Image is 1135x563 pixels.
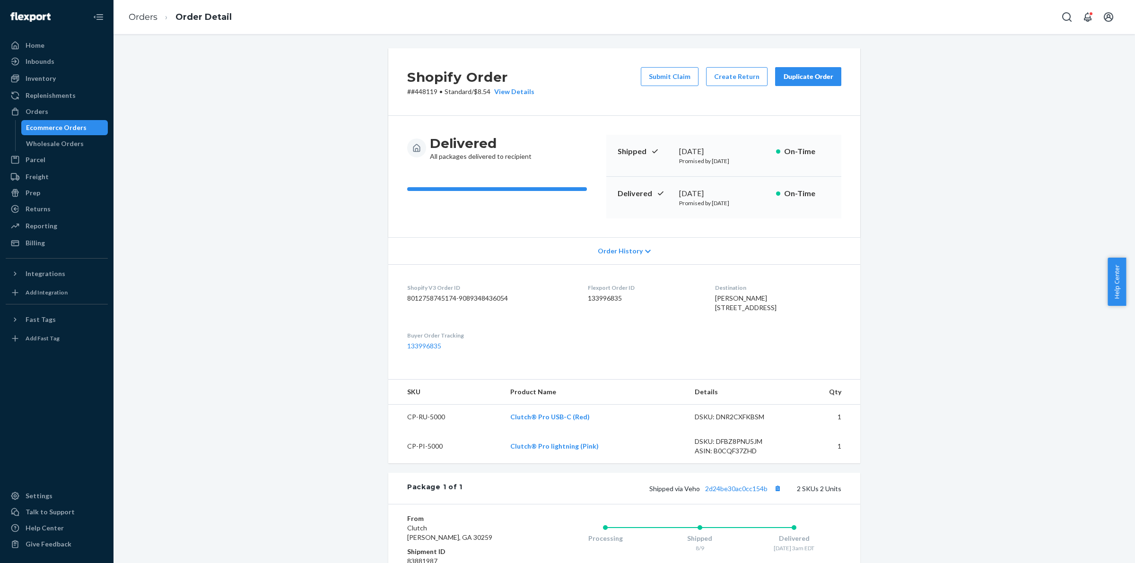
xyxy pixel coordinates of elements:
div: 8/9 [653,544,747,552]
td: 1 [791,405,860,430]
div: Add Integration [26,288,68,296]
div: Integrations [26,269,65,278]
div: Add Fast Tag [26,334,60,342]
div: Help Center [26,523,64,533]
th: Qty [791,380,860,405]
div: Settings [26,491,52,501]
th: SKU [388,380,503,405]
div: Reporting [26,221,57,231]
button: Fast Tags [6,312,108,327]
a: Clutch® Pro lightning (Pink) [510,442,599,450]
span: Standard [445,87,471,95]
p: Promised by [DATE] [679,199,768,207]
div: Parcel [26,155,45,165]
div: ASIN: B0CQF37ZHD [695,446,784,456]
button: Integrations [6,266,108,281]
a: Clutch® Pro USB-C (Red) [510,413,590,421]
a: Orders [6,104,108,119]
a: Help Center [6,520,108,536]
div: Fast Tags [26,315,56,324]
dd: 8012758745174-9089348436054 [407,294,573,303]
button: Open account menu [1099,8,1118,26]
a: Inventory [6,71,108,86]
div: [DATE] [679,188,768,199]
a: Replenishments [6,88,108,103]
a: Order Detail [175,12,232,22]
td: CP-RU-5000 [388,405,503,430]
p: Promised by [DATE] [679,157,768,165]
a: Add Fast Tag [6,331,108,346]
button: Help Center [1108,258,1126,306]
a: Wholesale Orders [21,136,108,151]
h3: Delivered [430,135,532,152]
span: • [439,87,443,95]
div: Prep [26,188,40,198]
img: Flexport logo [10,12,51,22]
a: Settings [6,488,108,503]
div: Shipped [653,534,747,543]
div: DSKU: DFBZ8PNU5JM [695,437,784,446]
a: Home [6,38,108,53]
button: Create Return [706,67,768,86]
button: View Details [490,87,534,96]
td: 1 [791,429,860,463]
div: Inbounds [26,57,54,66]
p: # #448119 / $8.54 [407,87,534,96]
div: Returns [26,204,51,214]
dt: Shipment ID [407,547,520,556]
div: [DATE] 3am EDT [747,544,841,552]
p: Shipped [618,146,672,157]
div: Inventory [26,74,56,83]
th: Details [687,380,791,405]
dd: 133996835 [588,294,699,303]
div: Freight [26,172,49,182]
button: Submit Claim [641,67,698,86]
div: Replenishments [26,91,76,100]
div: DSKU: DNR2CXFKBSM [695,412,784,422]
button: Open Search Box [1057,8,1076,26]
div: Home [26,41,44,50]
a: 133996835 [407,342,441,350]
a: Inbounds [6,54,108,69]
dt: Destination [715,284,841,292]
button: Copy tracking number [771,482,784,494]
dt: From [407,514,520,523]
a: Reporting [6,218,108,234]
a: Ecommerce Orders [21,120,108,135]
div: Wholesale Orders [26,139,84,148]
div: Give Feedback [26,539,71,549]
dt: Flexport Order ID [588,284,699,292]
span: Order History [598,246,643,256]
div: [DATE] [679,146,768,157]
a: Billing [6,235,108,251]
a: Freight [6,169,108,184]
td: CP-PI-5000 [388,429,503,463]
dt: Shopify V3 Order ID [407,284,573,292]
dt: Buyer Order Tracking [407,331,573,339]
button: Duplicate Order [775,67,841,86]
ol: breadcrumbs [121,3,239,31]
div: All packages delivered to recipient [430,135,532,161]
span: Clutch [PERSON_NAME], GA 30259 [407,524,492,541]
a: Talk to Support [6,504,108,520]
div: Billing [26,238,45,248]
p: Delivered [618,188,672,199]
button: Give Feedback [6,537,108,552]
div: Orders [26,107,48,116]
a: Parcel [6,152,108,167]
div: Talk to Support [26,507,75,517]
button: Open notifications [1078,8,1097,26]
a: Add Integration [6,285,108,300]
span: Shipped via Veho [649,485,784,493]
div: Package 1 of 1 [407,482,463,494]
div: Ecommerce Orders [26,123,87,132]
a: 2d24be30ac0cc154b [705,485,768,493]
button: Close Navigation [89,8,108,26]
a: Orders [129,12,157,22]
div: Processing [558,534,653,543]
div: Duplicate Order [783,72,833,81]
h2: Shopify Order [407,67,534,87]
a: Returns [6,201,108,217]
